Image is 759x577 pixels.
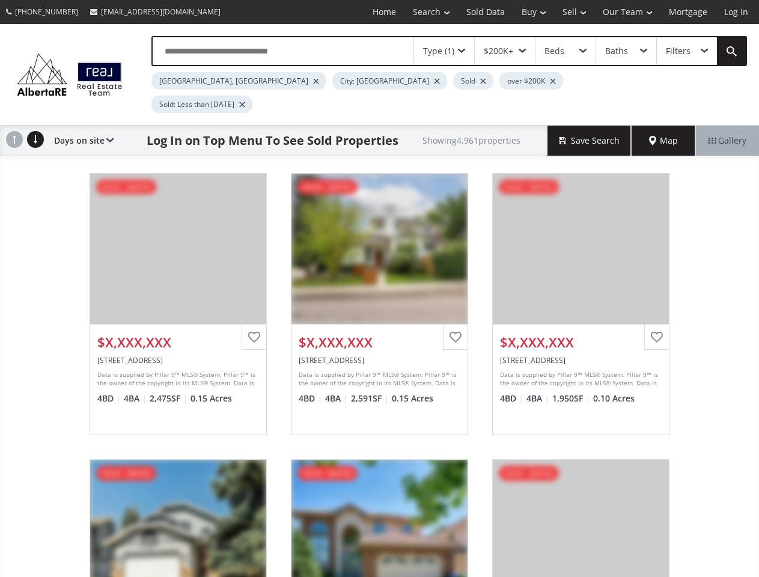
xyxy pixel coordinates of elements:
div: over $200K [499,72,563,90]
span: 0.15 Acres [191,392,232,405]
span: Gallery [709,135,746,147]
h2: Showing 4,961 properties [422,136,520,145]
div: Filters [666,47,690,55]
div: 256 Scenic Way NW, Calgary, AB T2L 1B8 [500,355,662,365]
span: 4 BA [526,392,549,405]
span: 0.10 Acres [593,392,635,405]
div: Map [632,126,695,156]
span: 1,950 SF [552,392,590,405]
span: 2,475 SF [150,392,187,405]
div: Beds [544,47,564,55]
span: 4 BD [97,392,121,405]
div: City: [GEOGRAPHIC_DATA] [332,72,447,90]
div: 35 Cougar Ridge View SW, Calgary, AB T3H 4X3 [97,355,259,365]
span: 4 BA [325,392,348,405]
span: Map [649,135,678,147]
h1: Log In on Top Menu To See Sold Properties [147,132,398,149]
span: 4 BD [299,392,322,405]
div: 380 Strathcona Drive SW, Calgary, AB T3H 1N9 [299,355,460,365]
div: Type (1) [423,47,454,55]
span: [PHONE_NUMBER] [15,7,78,17]
div: Gallery [695,126,759,156]
div: Data is supplied by Pillar 9™ MLS® System. Pillar 9™ is the owner of the copyright in its MLS® Sy... [299,370,457,388]
a: sold - [DATE]$X,XXX,XXX[STREET_ADDRESS]Data is supplied by Pillar 9™ MLS® System. Pillar 9™ is th... [78,161,279,447]
div: Sold: Less than [DATE] [151,96,252,113]
span: 4 BA [124,392,147,405]
span: 0.15 Acres [392,392,433,405]
div: $X,XXX,XXX [97,333,259,352]
a: [EMAIL_ADDRESS][DOMAIN_NAME] [84,1,227,23]
div: $X,XXX,XXX [500,333,662,352]
div: Days on site [48,126,114,156]
div: $X,XXX,XXX [299,333,460,352]
button: Save Search [547,126,632,156]
div: Baths [605,47,628,55]
img: Logo [12,50,127,99]
span: 2,591 SF [351,392,389,405]
span: 4 BD [500,392,523,405]
div: Sold [453,72,493,90]
div: $200K+ [484,47,513,55]
div: Data is supplied by Pillar 9™ MLS® System. Pillar 9™ is the owner of the copyright in its MLS® Sy... [500,370,659,388]
div: Data is supplied by Pillar 9™ MLS® System. Pillar 9™ is the owner of the copyright in its MLS® Sy... [97,370,256,388]
a: sold - [DATE]$X,XXX,XXX[STREET_ADDRESS]Data is supplied by Pillar 9™ MLS® System. Pillar 9™ is th... [480,161,681,447]
div: [GEOGRAPHIC_DATA], [GEOGRAPHIC_DATA] [151,72,326,90]
span: [EMAIL_ADDRESS][DOMAIN_NAME] [101,7,221,17]
a: sold - [DATE]$X,XXX,XXX[STREET_ADDRESS]Data is supplied by Pillar 9™ MLS® System. Pillar 9™ is th... [279,161,480,447]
